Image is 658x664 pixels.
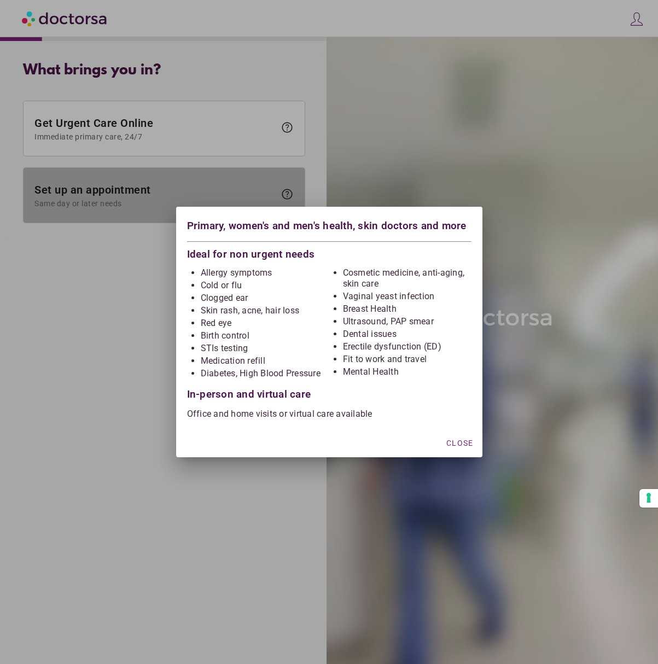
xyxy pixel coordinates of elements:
div: Primary, women's and men's health, skin doctors and more [187,218,471,237]
li: Skin rash, acne, hair loss [201,305,329,316]
li: Medication refill [201,356,329,366]
li: Clogged ear [201,293,329,304]
div: Ideal for non urgent needs [187,246,471,260]
li: Vaginal yeast infection [343,291,471,302]
li: Diabetes, High Blood Pressure [201,368,329,379]
li: Cold or flu [201,280,329,291]
li: Red eye [201,318,329,329]
li: Allergy symptoms [201,267,329,278]
li: STIs testing [201,343,329,354]
li: Mental Health [343,366,471,377]
li: Fit to work and travel [343,354,471,365]
div: In-person and virtual care [187,381,471,400]
span: Close [446,439,473,447]
p: Office and home visits or virtual care available [187,409,471,420]
button: Your consent preferences for tracking technologies [639,489,658,508]
li: Birth control [201,330,329,341]
button: Close [442,433,478,453]
li: Breast Health [343,304,471,314]
li: Erectile dysfunction (ED) [343,341,471,352]
li: Cosmetic medicine, anti-aging, skin care [343,267,471,289]
li: Dental issues [343,329,471,340]
li: Ultrasound, PAP smear [343,316,471,327]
